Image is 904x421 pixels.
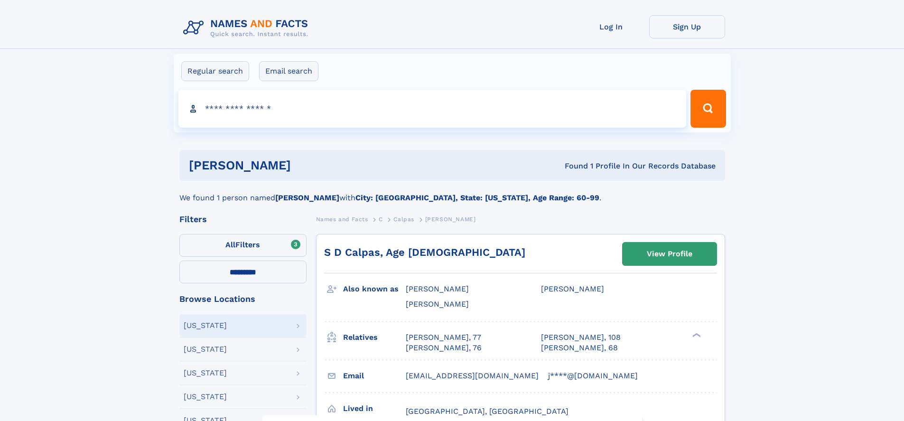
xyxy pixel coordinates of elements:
h3: Also known as [343,281,406,297]
span: Calpas [393,216,414,223]
a: Log In [573,15,649,38]
b: City: [GEOGRAPHIC_DATA], State: [US_STATE], Age Range: 60-99 [355,193,599,202]
label: Filters [179,234,307,257]
a: Names and Facts [316,213,368,225]
div: [US_STATE] [184,393,227,401]
a: View Profile [623,243,717,265]
label: Email search [259,61,318,81]
span: C [379,216,383,223]
h3: Email [343,368,406,384]
div: [US_STATE] [184,369,227,377]
a: C [379,213,383,225]
span: [PERSON_NAME] [406,299,469,309]
div: [US_STATE] [184,322,227,329]
div: We found 1 person named with . [179,181,725,204]
button: Search Button [690,90,726,128]
div: ❯ [690,332,701,338]
a: S D Calpas, Age [DEMOGRAPHIC_DATA] [324,246,525,258]
div: Browse Locations [179,295,307,303]
h3: Relatives [343,329,406,346]
div: [US_STATE] [184,346,227,353]
span: [PERSON_NAME] [541,284,604,293]
div: Found 1 Profile In Our Records Database [428,161,716,171]
h1: [PERSON_NAME] [189,159,428,171]
a: Calpas [393,213,414,225]
span: [GEOGRAPHIC_DATA], [GEOGRAPHIC_DATA] [406,407,568,416]
span: [PERSON_NAME] [406,284,469,293]
a: [PERSON_NAME], 108 [541,332,621,343]
div: Filters [179,215,307,224]
a: [PERSON_NAME], 76 [406,343,482,353]
label: Regular search [181,61,249,81]
span: [PERSON_NAME] [425,216,476,223]
input: search input [178,90,687,128]
h3: Lived in [343,401,406,417]
span: [EMAIL_ADDRESS][DOMAIN_NAME] [406,371,539,380]
span: All [225,240,235,249]
div: View Profile [647,243,692,265]
a: [PERSON_NAME], 77 [406,332,481,343]
a: [PERSON_NAME], 68 [541,343,618,353]
img: Logo Names and Facts [179,15,316,41]
a: Sign Up [649,15,725,38]
b: [PERSON_NAME] [275,193,339,202]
